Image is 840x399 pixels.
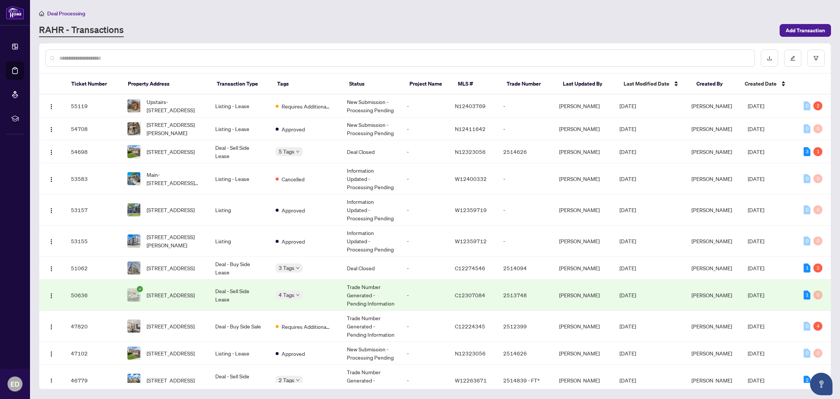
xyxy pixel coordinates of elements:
[296,378,300,382] span: down
[553,342,613,365] td: [PERSON_NAME]
[127,320,140,333] img: thumbnail-img
[810,373,832,395] button: Open asap
[282,237,305,245] span: Approved
[497,163,553,194] td: -
[618,74,690,95] th: Last Modified Date
[45,289,57,301] button: Logo
[127,289,140,301] img: thumbnail-img
[813,124,822,133] div: 0
[401,194,449,226] td: -
[553,163,613,194] td: [PERSON_NAME]
[147,148,195,156] span: [STREET_ADDRESS]
[557,74,618,95] th: Last Updated By
[401,311,449,342] td: -
[804,291,810,300] div: 1
[401,342,449,365] td: -
[296,150,300,154] span: down
[813,174,822,183] div: 0
[45,100,57,112] button: Logo
[780,24,831,37] button: Add Transaction
[47,10,85,17] span: Deal Processing
[271,74,343,95] th: Tags
[65,117,121,140] td: 54708
[497,365,553,396] td: 2514839 - FT*
[455,206,487,213] span: W12359719
[341,342,401,365] td: New Submission - Processing Pending
[619,350,636,357] span: [DATE]
[813,205,822,214] div: 0
[553,311,613,342] td: [PERSON_NAME]
[804,322,810,331] div: 0
[279,291,294,299] span: 4 Tags
[282,322,330,331] span: Requires Additional Docs
[804,263,810,273] div: 1
[455,350,486,357] span: N12323056
[137,286,143,292] span: check-circle
[691,148,732,155] span: [PERSON_NAME]
[45,347,57,359] button: Logo
[748,238,764,244] span: [DATE]
[48,104,54,110] img: Logo
[48,208,54,214] img: Logo
[282,125,305,133] span: Approved
[748,350,764,357] span: [DATE]
[497,342,553,365] td: 2514626
[147,264,195,272] span: [STREET_ADDRESS]
[45,374,57,386] button: Logo
[748,292,764,298] span: [DATE]
[455,292,485,298] span: C12307084
[127,145,140,158] img: thumbnail-img
[619,102,636,109] span: [DATE]
[341,95,401,117] td: New Submission - Processing Pending
[147,170,203,187] span: Main-[STREET_ADDRESS][PERSON_NAME]
[804,205,810,214] div: 0
[804,376,810,385] div: 2
[619,206,636,213] span: [DATE]
[147,376,195,384] span: [STREET_ADDRESS]
[282,175,304,183] span: Cancelled
[813,236,822,245] div: 0
[65,194,121,226] td: 53157
[45,235,57,247] button: Logo
[691,265,732,271] span: [PERSON_NAME]
[455,102,486,109] span: N12403769
[10,379,19,389] span: ED
[65,311,121,342] td: 47820
[45,123,57,135] button: Logo
[341,194,401,226] td: Information Updated - Processing Pending
[147,349,195,357] span: [STREET_ADDRESS]
[767,56,772,61] span: download
[691,292,732,298] span: [PERSON_NAME]
[209,280,269,311] td: Deal - Sell Side Lease
[553,95,613,117] td: [PERSON_NAME]
[127,374,140,387] img: thumbnail-img
[127,347,140,360] img: thumbnail-img
[497,257,553,280] td: 2514094
[282,206,305,214] span: Approved
[39,24,124,37] a: RAHR - Transactions
[553,140,613,163] td: [PERSON_NAME]
[497,95,553,117] td: -
[813,322,822,331] div: 4
[279,147,294,156] span: 5 Tags
[147,233,203,249] span: [STREET_ADDRESS][PERSON_NAME]
[45,204,57,216] button: Logo
[748,265,764,271] span: [DATE]
[209,140,269,163] td: Deal - Sell Side Lease
[65,140,121,163] td: 54698
[209,226,269,257] td: Listing
[282,102,330,110] span: Requires Additional Docs
[279,263,294,272] span: 3 Tags
[691,323,732,330] span: [PERSON_NAME]
[739,74,795,95] th: Created Date
[624,80,669,88] span: Last Modified Date
[790,56,795,61] span: edit
[209,95,269,117] td: Listing - Lease
[147,206,195,214] span: [STREET_ADDRESS]
[65,342,121,365] td: 47102
[48,239,54,245] img: Logo
[813,349,822,358] div: 0
[401,280,449,311] td: -
[147,322,195,330] span: [STREET_ADDRESS]
[553,117,613,140] td: [PERSON_NAME]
